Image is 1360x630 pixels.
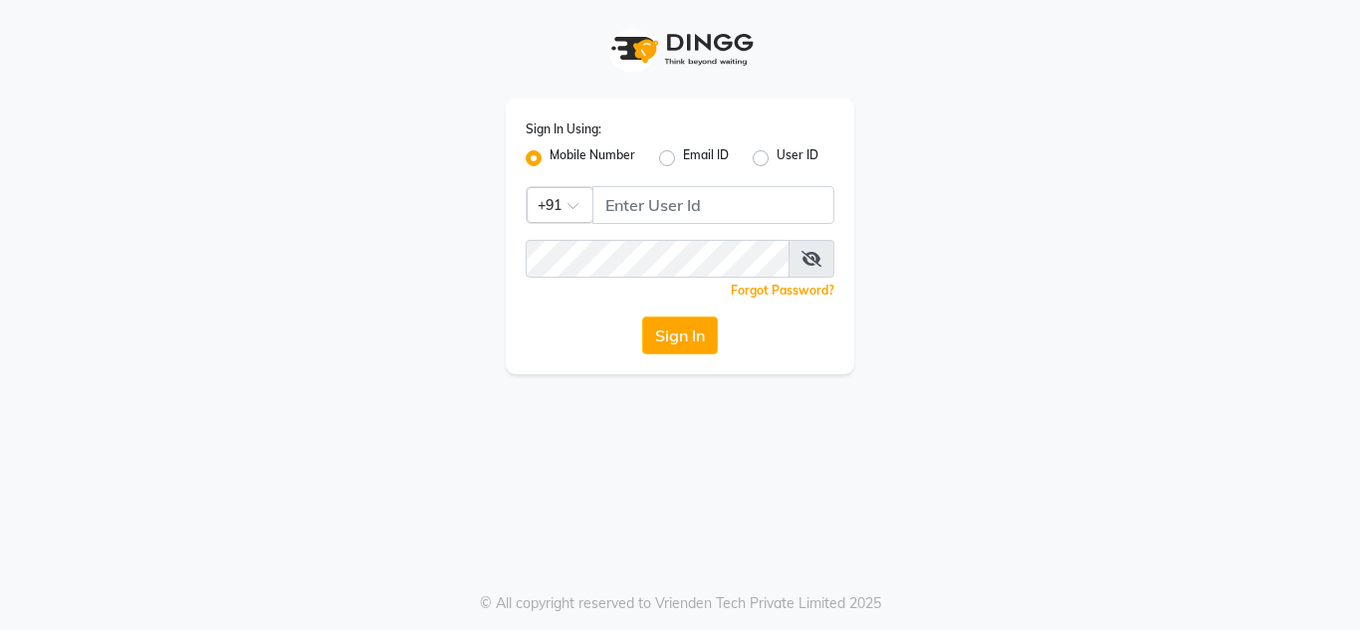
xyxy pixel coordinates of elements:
label: Mobile Number [550,146,635,170]
label: Email ID [683,146,729,170]
a: Forgot Password? [731,283,834,298]
label: User ID [777,146,818,170]
input: Username [526,240,790,278]
button: Sign In [642,316,718,354]
input: Username [592,186,834,224]
label: Sign In Using: [526,120,601,138]
img: logo1.svg [600,20,760,79]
